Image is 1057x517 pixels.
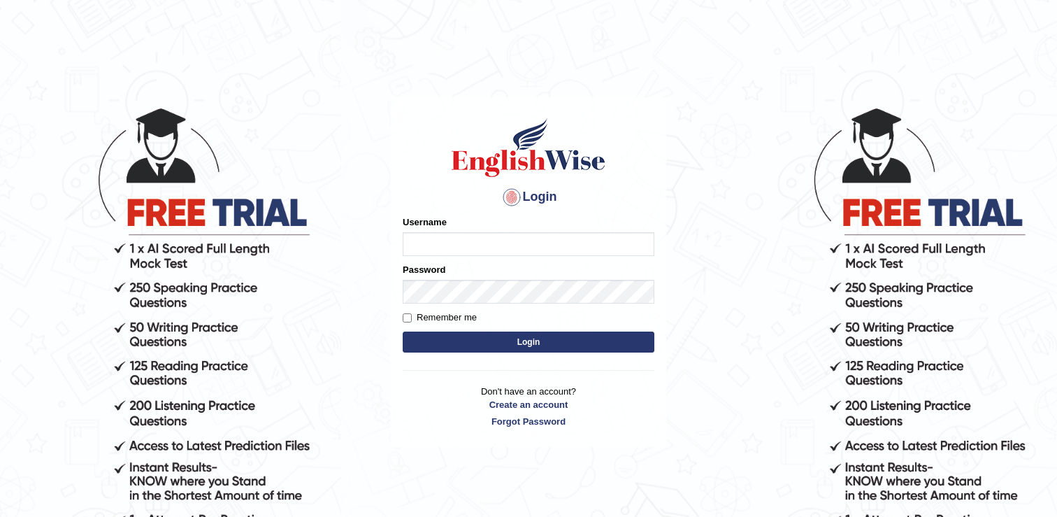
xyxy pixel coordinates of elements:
label: Password [403,263,445,276]
img: Logo of English Wise sign in for intelligent practice with AI [449,116,608,179]
label: Remember me [403,311,477,325]
p: Don't have an account? [403,385,654,428]
label: Username [403,215,447,229]
input: Remember me [403,313,412,323]
a: Forgot Password [403,415,654,428]
h4: Login [403,186,654,208]
a: Create an account [403,398,654,411]
button: Login [403,332,654,353]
